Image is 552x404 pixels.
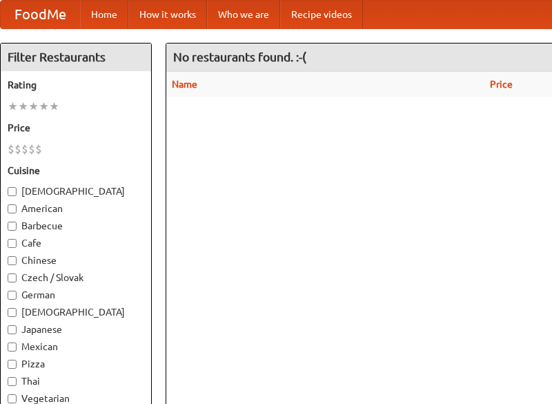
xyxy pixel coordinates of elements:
input: Thai [8,377,17,386]
h5: Rating [8,78,144,92]
input: Barbecue [8,222,17,231]
input: Mexican [8,343,17,352]
input: German [8,291,17,300]
label: Czech / Slovak [8,271,144,285]
input: Cafe [8,239,17,248]
li: $ [14,142,21,157]
input: [DEMOGRAPHIC_DATA] [8,187,17,196]
li: $ [35,142,42,157]
label: Mexican [8,340,144,354]
label: American [8,202,144,215]
ng-pluralize: No restaurants found. :-( [173,50,306,64]
a: FoodMe [1,1,80,28]
input: American [8,204,17,213]
li: ★ [39,99,49,114]
input: Pizza [8,360,17,369]
h4: Filter Restaurants [1,44,151,71]
label: German [8,288,144,302]
label: Thai [8,374,144,388]
label: Pizza [8,357,144,371]
input: [DEMOGRAPHIC_DATA] [8,308,17,317]
input: Vegetarian [8,394,17,403]
h5: Price [8,121,144,135]
label: Barbecue [8,219,144,233]
h5: Cuisine [8,164,144,177]
li: $ [21,142,28,157]
li: ★ [28,99,39,114]
a: Price [490,79,513,90]
li: ★ [18,99,28,114]
a: Home [80,1,128,28]
input: Chinese [8,256,17,265]
label: Cafe [8,236,144,250]
a: Name [172,79,197,90]
label: Japanese [8,323,144,336]
li: ★ [49,99,59,114]
label: [DEMOGRAPHIC_DATA] [8,305,144,319]
a: Recipe videos [280,1,363,28]
a: Who we are [207,1,280,28]
li: ★ [8,99,18,114]
a: How it works [128,1,207,28]
input: Czech / Slovak [8,273,17,282]
input: Japanese [8,325,17,334]
label: [DEMOGRAPHIC_DATA] [8,184,144,198]
label: Chinese [8,253,144,267]
li: $ [8,142,14,157]
li: $ [28,142,35,157]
